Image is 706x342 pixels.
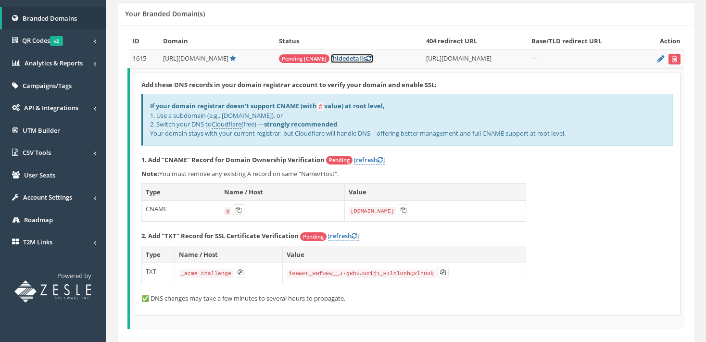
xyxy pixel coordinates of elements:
[22,36,63,45] span: QR Codes
[57,271,91,280] span: Powered by
[422,33,528,50] th: 404 redirect URL
[23,81,72,90] span: Campaigns/Tags
[422,50,528,68] td: [URL][DOMAIN_NAME]
[349,207,396,215] code: [DOMAIN_NAME]
[264,120,337,128] b: strongly recommended
[230,54,236,63] a: Default
[287,269,436,278] code: iBBwPL_RHfUEw__J7gRh6JSoij1_HIlclOohQxlnD3k
[23,126,60,135] span: UTM Builder
[23,148,51,157] span: CSV Tools
[326,156,353,165] span: Pending
[141,155,325,164] strong: 1. Add "CNAME" Record for Domain Ownership Verification
[141,231,299,240] strong: 2. Add "TXT" Record for SSL Certificate Verification
[317,102,324,111] code: @
[283,246,526,263] th: Value
[331,54,373,63] a: [hidedetails]
[142,246,175,263] th: Type
[175,246,283,263] th: Name / Host
[179,269,233,278] code: _acme-challenge
[129,33,159,50] th: ID
[300,232,327,241] span: Pending
[23,14,77,23] span: Branded Domains
[141,169,673,178] p: You must remove any existing A record on same "Name/Host".
[220,183,344,201] th: Name / Host
[163,54,228,63] span: [URL][DOMAIN_NAME]
[24,171,55,179] span: User Seats
[24,215,53,224] span: Roadmap
[344,183,526,201] th: Value
[279,54,329,63] span: Pending [CNAME]
[212,120,241,129] a: Cloudflare
[159,33,275,50] th: Domain
[23,193,72,202] span: Account Settings
[528,50,640,68] td: —
[141,80,437,89] strong: Add these DNS records in your domain registrar account to verify your domain and enable SSL:
[24,103,78,112] span: API & Integrations
[142,263,175,284] td: TXT
[224,207,231,215] code: @
[328,231,359,241] a: [refresh]
[528,33,640,50] th: Base/TLD redirect URL
[141,294,673,303] p: ✅ DNS changes may take a few minutes to several hours to propagate.
[333,54,346,63] span: hide
[354,155,385,165] a: [refresh]
[125,10,205,17] h5: Your Branded Domain(s)
[141,169,159,178] b: Note:
[50,36,63,46] span: v2
[275,33,422,50] th: Status
[150,101,385,110] b: If your domain registrar doesn't support CNAME (with value) at root level,
[141,94,673,145] div: 1. Use a subdomain (e.g., [DOMAIN_NAME]), or 2. Switch your DNS to (free) — Your domain stays wit...
[142,183,220,201] th: Type
[142,201,220,222] td: CNAME
[640,33,684,50] th: Action
[25,59,83,67] span: Analytics & Reports
[14,280,91,303] img: T2M URL Shortener powered by Zesle Software Inc.
[129,50,159,68] td: 1615
[23,238,52,246] span: T2M Links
